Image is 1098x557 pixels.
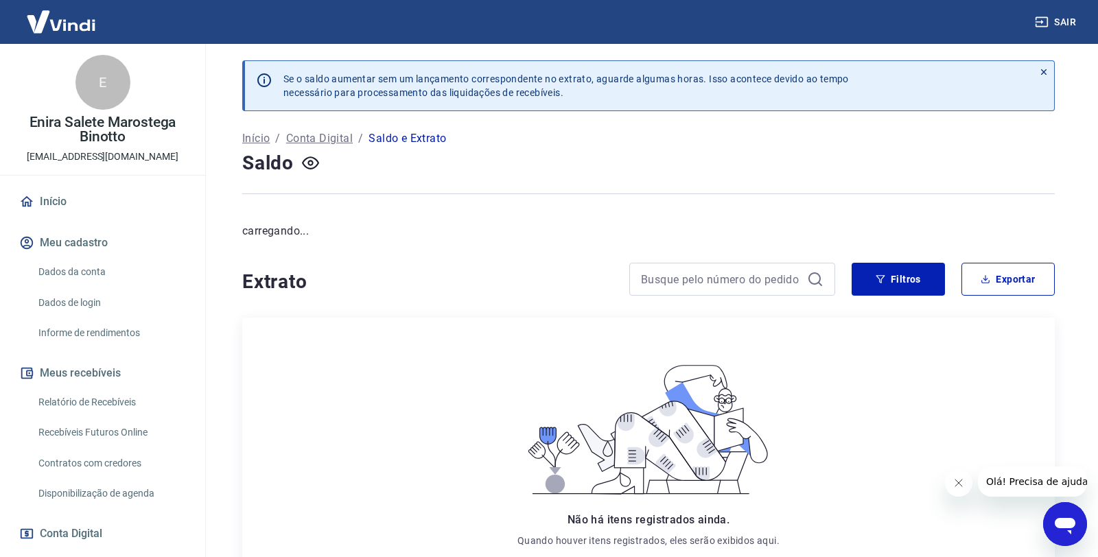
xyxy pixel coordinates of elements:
[33,418,189,447] a: Recebíveis Futuros Online
[33,319,189,347] a: Informe de rendimentos
[1032,10,1082,35] button: Sair
[33,388,189,416] a: Relatório de Recebíveis
[242,268,613,296] h4: Extrato
[275,130,280,147] p: /
[961,263,1055,296] button: Exportar
[16,228,189,258] button: Meu cadastro
[641,269,802,289] input: Busque pelo número do pedido
[1043,502,1087,546] iframe: Botão para abrir a janela de mensagens
[517,534,780,547] p: Quando houver itens registrados, eles serão exibidos aqui.
[286,130,353,147] a: Conta Digital
[33,289,189,317] a: Dados de login
[11,115,194,144] p: Enira Salete Marostega Binotto
[242,150,294,177] h4: Saldo
[75,55,130,110] div: E
[16,187,189,217] a: Início
[242,130,270,147] a: Início
[568,513,729,526] span: Não há itens registrados ainda.
[945,469,972,497] iframe: Fechar mensagem
[33,258,189,286] a: Dados da conta
[27,150,178,164] p: [EMAIL_ADDRESS][DOMAIN_NAME]
[33,449,189,477] a: Contratos com credores
[242,223,1055,239] p: carregando...
[852,263,945,296] button: Filtros
[978,466,1087,497] iframe: Mensagem da empresa
[33,479,189,508] a: Disponibilização de agenda
[8,10,115,21] span: Olá! Precisa de ajuda?
[283,72,849,99] p: Se o saldo aumentar sem um lançamento correspondente no extrato, aguarde algumas horas. Isso acon...
[16,519,189,549] button: Conta Digital
[16,1,106,43] img: Vindi
[358,130,363,147] p: /
[369,130,446,147] p: Saldo e Extrato
[16,358,189,388] button: Meus recebíveis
